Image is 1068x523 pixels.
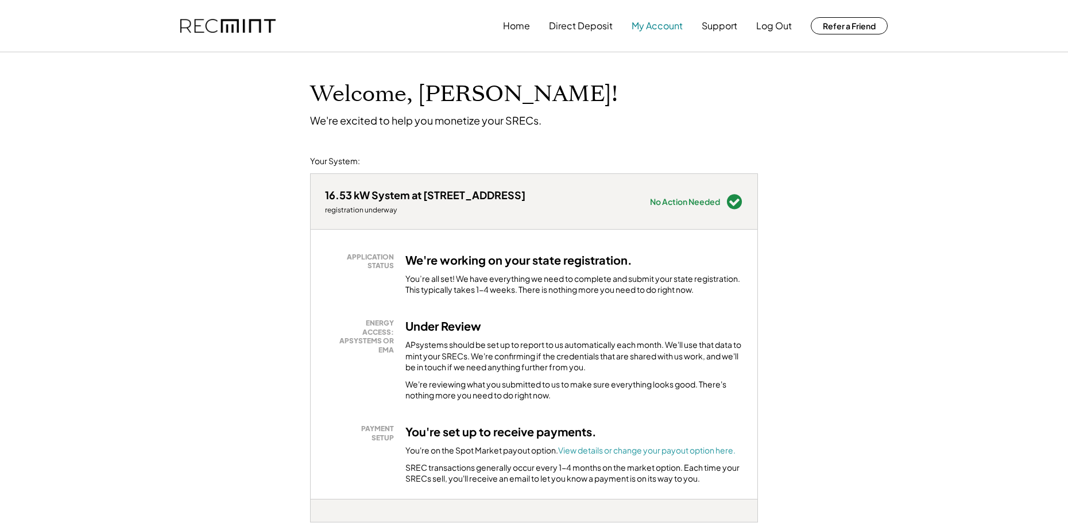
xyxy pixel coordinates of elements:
button: Refer a Friend [811,17,888,34]
div: SREC transactions generally occur every 1-4 months on the market option. Each time your SRECs sel... [405,462,743,485]
div: You're on the Spot Market payout option. [405,445,736,456]
a: View details or change your payout option here. [558,445,736,455]
h3: You're set up to receive payments. [405,424,597,439]
h1: Welcome, [PERSON_NAME]! [310,81,618,108]
div: You’re all set! We have everything we need to complete and submit your state registration. This t... [405,273,743,296]
button: Log Out [756,14,792,37]
h3: Under Review [405,319,481,334]
h3: We're working on your state registration. [405,253,632,268]
button: Direct Deposit [549,14,613,37]
div: No Action Needed [650,197,720,206]
div: 16.53 kW System at [STREET_ADDRESS] [325,188,525,202]
div: We're reviewing what you submitted to us to make sure everything looks good. There's nothing more... [405,379,743,401]
div: registration underway [325,206,525,215]
img: recmint-logotype%403x.png [180,19,276,33]
button: Home [503,14,530,37]
div: APPLICATION STATUS [331,253,394,270]
div: PAYMENT SETUP [331,424,394,442]
div: Your System: [310,156,360,167]
button: Support [702,14,737,37]
div: APsystems should be set up to report to us automatically each month. We'll use that data to mint ... [405,339,743,373]
button: My Account [632,14,683,37]
div: We're excited to help you monetize your SRECs. [310,114,541,127]
div: ENERGY ACCESS: APSYSTEMS OR EMA [331,319,394,354]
